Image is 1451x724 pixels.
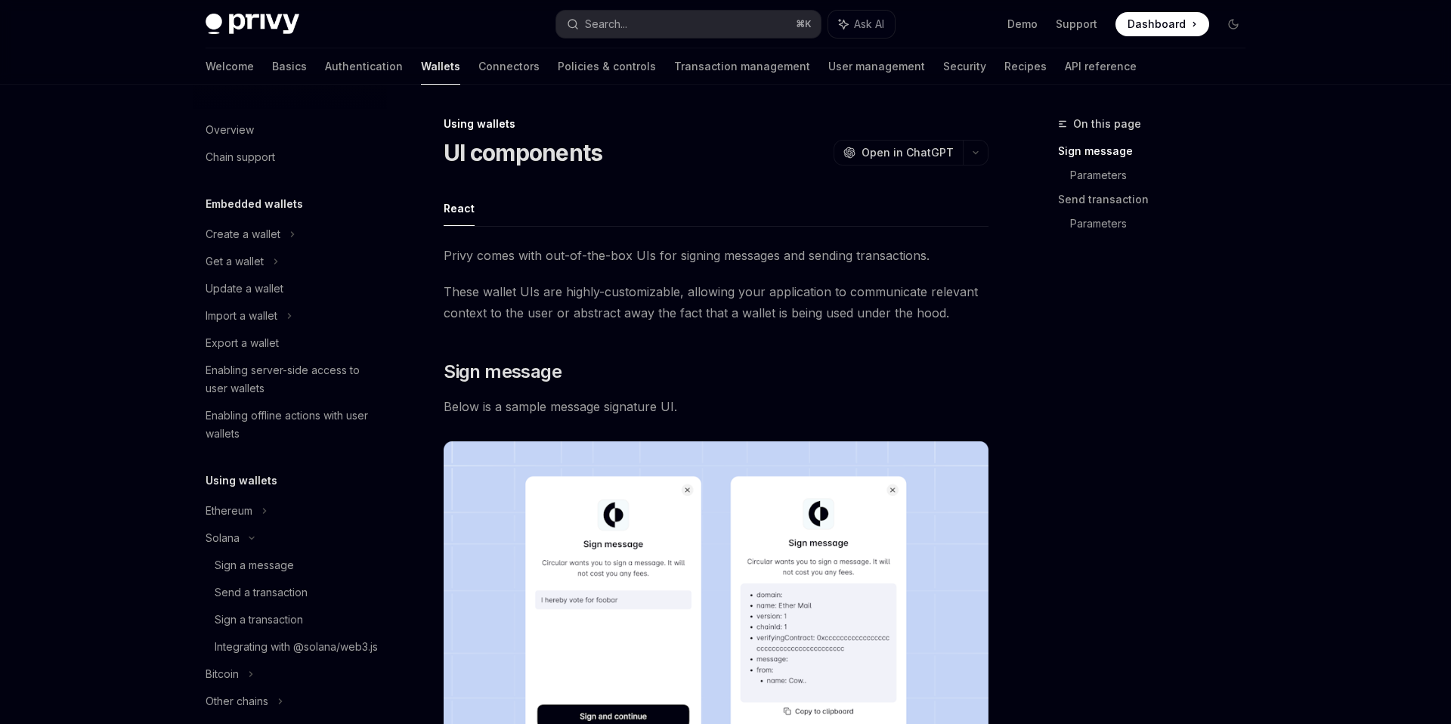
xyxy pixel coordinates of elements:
div: Create a wallet [206,225,280,243]
div: Update a wallet [206,280,283,298]
a: Parameters [1070,212,1258,236]
span: ⌘ K [796,18,812,30]
a: Sign a transaction [193,606,387,633]
img: dark logo [206,14,299,35]
h1: UI components [444,139,602,166]
button: Ask AI [828,11,895,38]
a: Parameters [1070,163,1258,187]
a: Send a transaction [193,579,387,606]
span: These wallet UIs are highly-customizable, allowing your application to communicate relevant conte... [444,281,988,323]
div: Using wallets [444,116,988,131]
span: Privy comes with out-of-the-box UIs for signing messages and sending transactions. [444,245,988,266]
span: Ask AI [854,17,884,32]
button: Search...⌘K [556,11,821,38]
a: Export a wallet [193,330,387,357]
a: Welcome [206,48,254,85]
button: Toggle dark mode [1221,12,1245,36]
div: Integrating with @solana/web3.js [215,638,378,656]
div: Import a wallet [206,307,277,325]
span: Dashboard [1128,17,1186,32]
a: Basics [272,48,307,85]
span: Open in ChatGPT [862,145,954,160]
a: API reference [1065,48,1137,85]
a: Policies & controls [558,48,656,85]
div: Ethereum [206,502,252,520]
h5: Using wallets [206,472,277,490]
div: Solana [206,529,240,547]
a: Enabling offline actions with user wallets [193,402,387,447]
span: Below is a sample message signature UI. [444,396,988,417]
a: Chain support [193,144,387,171]
a: Update a wallet [193,275,387,302]
div: Enabling offline actions with user wallets [206,407,378,443]
div: Get a wallet [206,252,264,271]
a: Support [1056,17,1097,32]
span: Sign message [444,360,562,384]
a: Wallets [421,48,460,85]
h5: Embedded wallets [206,195,303,213]
a: Dashboard [1115,12,1209,36]
a: Integrating with @solana/web3.js [193,633,387,661]
div: Chain support [206,148,275,166]
a: Security [943,48,986,85]
a: User management [828,48,925,85]
div: Overview [206,121,254,139]
div: Other chains [206,692,268,710]
div: Send a transaction [215,583,308,602]
a: Send transaction [1058,187,1258,212]
button: Open in ChatGPT [834,140,963,166]
a: Sign a message [193,552,387,579]
a: Authentication [325,48,403,85]
div: Export a wallet [206,334,279,352]
a: Transaction management [674,48,810,85]
a: Enabling server-side access to user wallets [193,357,387,402]
a: Sign message [1058,139,1258,163]
div: Sign a transaction [215,611,303,629]
a: Overview [193,116,387,144]
div: Bitcoin [206,665,239,683]
span: On this page [1073,115,1141,133]
div: Enabling server-side access to user wallets [206,361,378,398]
button: React [444,190,475,226]
div: Search... [585,15,627,33]
a: Connectors [478,48,540,85]
a: Recipes [1004,48,1047,85]
a: Demo [1007,17,1038,32]
div: Sign a message [215,556,294,574]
